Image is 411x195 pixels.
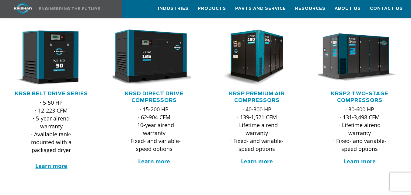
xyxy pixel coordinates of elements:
a: Learn more [344,158,376,165]
span: About Us [335,5,361,12]
a: KRSD Direct Drive Compressors [125,91,183,103]
a: KRSP2 Two-Stage Compressors [331,91,388,103]
a: Products [198,0,226,17]
p: · 5-50 HP · 12-223 CFM · 5-year airend warranty · Available tank-mounted with a packaged dryer [22,99,81,170]
span: Industries [158,5,189,12]
span: Parts and Service [235,5,286,12]
img: krsd125 [108,30,191,86]
div: krsb30 [10,30,93,86]
img: krsp150 [211,30,294,86]
p: · 40-300 HP · 139-1,521 CFM · Lifetime airend warranty · Fixed- and variable-speed options [228,105,287,153]
img: krsb30 [5,30,89,86]
a: Learn more [138,158,170,165]
p: · 15-200 HP · 62-904 CFM · 10-year airend warranty · Fixed- and variable-speed options [125,105,184,153]
a: Parts and Service [235,0,286,17]
p: · 30-600 HP · 131-3,498 CFM · Lifetime airend warranty · Fixed- and variable-speed options [330,105,389,153]
div: krsp150 [215,30,299,86]
a: About Us [335,0,361,17]
div: krsd125 [113,30,196,86]
a: Resources [295,0,326,17]
a: Industries [158,0,189,17]
div: krsp350 [318,30,401,86]
span: Contact Us [370,5,403,12]
img: Engineering the future [39,7,100,10]
span: Resources [295,5,326,12]
a: Learn more [241,158,273,165]
a: KRSB Belt Drive Series [15,91,88,96]
a: Contact Us [370,0,403,17]
span: Products [198,5,226,12]
img: krsp350 [313,30,397,86]
a: KRSP Premium Air Compressors [229,91,285,103]
a: Learn more [35,162,67,169]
